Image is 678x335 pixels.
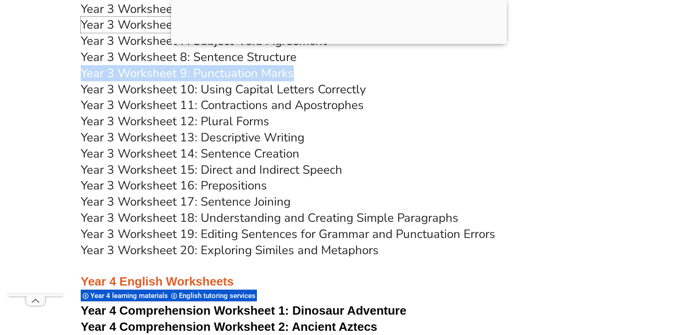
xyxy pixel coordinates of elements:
[520,231,678,335] iframe: Chat Widget
[81,17,374,33] a: Year 3 Worksheet 6: Proper Nouns vs. Common Nouns
[81,146,299,162] a: Year 3 Worksheet 14: Sentence Creation
[81,1,351,17] a: Year 3 Worksheet 5: Nouns, Verbs, and Adjectives
[81,33,327,49] a: Year 3 Worksheet 7: Subject-Verb Agreement
[81,320,377,334] a: Year 4 Comprehension Worksheet 2: Ancient Aztecs
[292,304,406,317] span: Dinosaur Adventure
[81,304,406,317] a: Year 4 Comprehension Worksheet 1: Dinosaur Adventure
[81,226,495,242] a: Year 3 Worksheet 19: Editing Sentences for Grammar and Punctuation Errors
[81,97,364,113] a: Year 3 Worksheet 11: Contractions and Apostrophes
[81,304,289,317] span: Year 4 Comprehension Worksheet 1:
[81,177,267,194] a: Year 3 Worksheet 16: Prepositions
[179,292,258,300] span: English tutoring services
[81,210,458,226] a: Year 3 Worksheet 18: Understanding and Creating Simple Paragraphs
[81,194,291,210] a: Year 3 Worksheet 17: Sentence Joining
[169,289,257,302] div: English tutoring services
[81,162,342,178] a: Year 3 Worksheet 15: Direct and Indirect Speech
[81,289,169,302] div: Year 4 learning materials
[8,17,63,294] iframe: Advertisement
[81,258,597,290] h3: Year 4 English Worksheets
[81,242,379,258] a: Year 3 Worksheet 20: Exploring Similes and Metaphors
[81,113,269,129] a: Year 3 Worksheet 12: Plural Forms
[81,81,366,97] a: Year 3 Worksheet 10: Using Capital Letters Correctly
[90,292,171,300] span: Year 4 learning materials
[81,129,304,146] a: Year 3 Worksheet 13: Descriptive Writing
[81,65,294,81] a: Year 3 Worksheet 9: Punctuation Marks
[81,49,297,65] a: Year 3 Worksheet 8: Sentence Structure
